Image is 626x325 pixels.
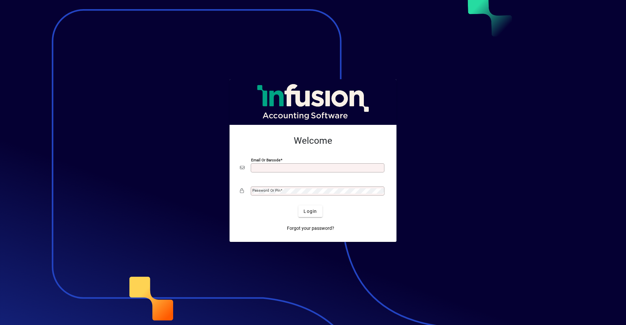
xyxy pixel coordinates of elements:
[251,158,280,162] mat-label: Email or Barcode
[287,225,334,232] span: Forgot your password?
[304,208,317,215] span: Login
[284,222,337,234] a: Forgot your password?
[252,188,280,193] mat-label: Password or Pin
[240,135,386,146] h2: Welcome
[298,205,322,217] button: Login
